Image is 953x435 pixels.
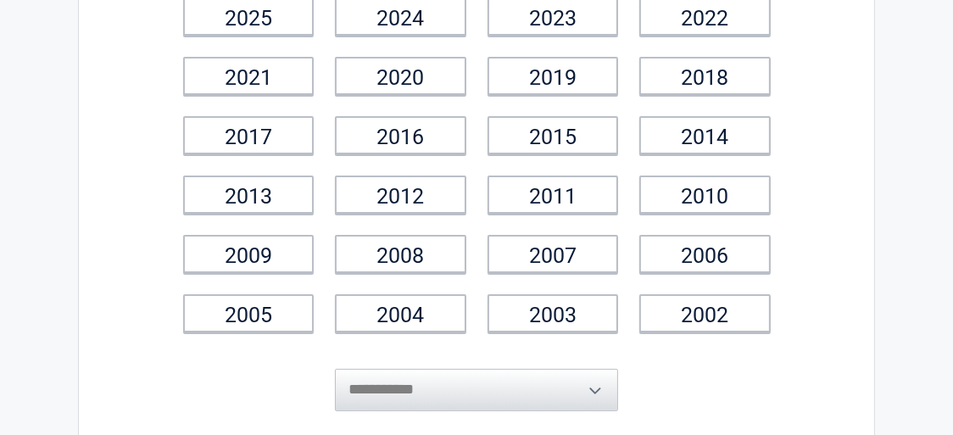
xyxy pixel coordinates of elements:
a: 2009 [183,235,315,273]
a: 2015 [488,116,619,154]
a: 2007 [488,235,619,273]
a: 2004 [335,294,466,332]
a: 2003 [488,294,619,332]
a: 2012 [335,176,466,214]
a: 2006 [639,235,771,273]
a: 2020 [335,57,466,95]
a: 2014 [639,116,771,154]
a: 2010 [639,176,771,214]
a: 2016 [335,116,466,154]
a: 2017 [183,116,315,154]
a: 2019 [488,57,619,95]
a: 2018 [639,57,771,95]
a: 2002 [639,294,771,332]
a: 2013 [183,176,315,214]
a: 2008 [335,235,466,273]
a: 2005 [183,294,315,332]
a: 2021 [183,57,315,95]
a: 2011 [488,176,619,214]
